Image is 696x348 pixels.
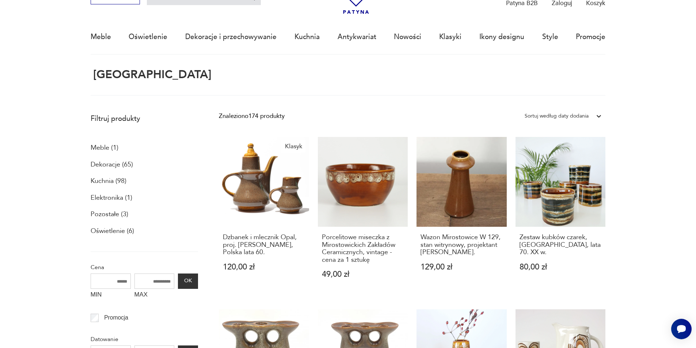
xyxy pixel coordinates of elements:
h3: Wazon Mirostowice W 129, stan witrynowy, projektant [PERSON_NAME]. [421,234,503,256]
p: 49,00 zł [322,271,404,278]
a: Promocje [576,20,605,54]
a: Wazon Mirostowice W 129, stan witrynowy, projektant A. Sadulski.Wazon Mirostowice W 129, stan wit... [417,137,507,295]
p: Datowanie [91,334,198,344]
iframe: Smartsupp widget button [671,319,692,339]
a: Pozostałe (3) [91,208,128,221]
div: Sortuj według daty dodania [525,111,589,121]
a: Dekoracje (65) [91,158,133,171]
a: Oświetlenie [129,20,167,54]
a: Oświetlenie (6) [91,225,134,237]
div: Znaleziono 174 produkty [219,111,285,121]
button: OK [178,274,198,289]
a: Meble (1) [91,142,118,154]
p: 120,00 zł [223,263,305,271]
a: Elektronika (1) [91,192,132,204]
p: 80,00 zł [520,263,602,271]
label: MIN [91,289,131,303]
a: Porcelitowe miseczka z Mirostowickich Zakładów Ceramicznych, vintage - cena za 1 sztukęPorcelitow... [318,137,408,295]
a: Style [542,20,558,54]
a: Antykwariat [338,20,376,54]
p: 129,00 zł [421,263,503,271]
p: Cena [91,263,198,272]
p: Promocja [104,313,128,322]
a: Klasyki [439,20,461,54]
h3: Zestaw kubków czarek, [GEOGRAPHIC_DATA], lata 70. XX w. [520,234,602,256]
label: MAX [134,289,175,303]
p: Filtruj produkty [91,114,198,123]
a: Kuchnia (98) [91,175,126,187]
a: Dekoracje i przechowywanie [185,20,277,54]
h1: [GEOGRAPHIC_DATA] [91,69,212,81]
a: Nowości [394,20,421,54]
a: Zestaw kubków czarek, Mirostowice, lata 70. XX w.Zestaw kubków czarek, [GEOGRAPHIC_DATA], lata 70... [516,137,606,295]
h3: Porcelitowe miseczka z Mirostowickich Zakładów Ceramicznych, vintage - cena za 1 sztukę [322,234,404,264]
a: Meble [91,20,111,54]
a: Ikony designu [479,20,524,54]
h3: Dzbanek i mlecznik Opal, proj. [PERSON_NAME], Polska lata 60. [223,234,305,256]
a: Kuchnia [294,20,320,54]
a: KlasykDzbanek i mlecznik Opal, proj. A. Sadulski, Polska lata 60.Dzbanek i mlecznik Opal, proj. [... [219,137,309,295]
